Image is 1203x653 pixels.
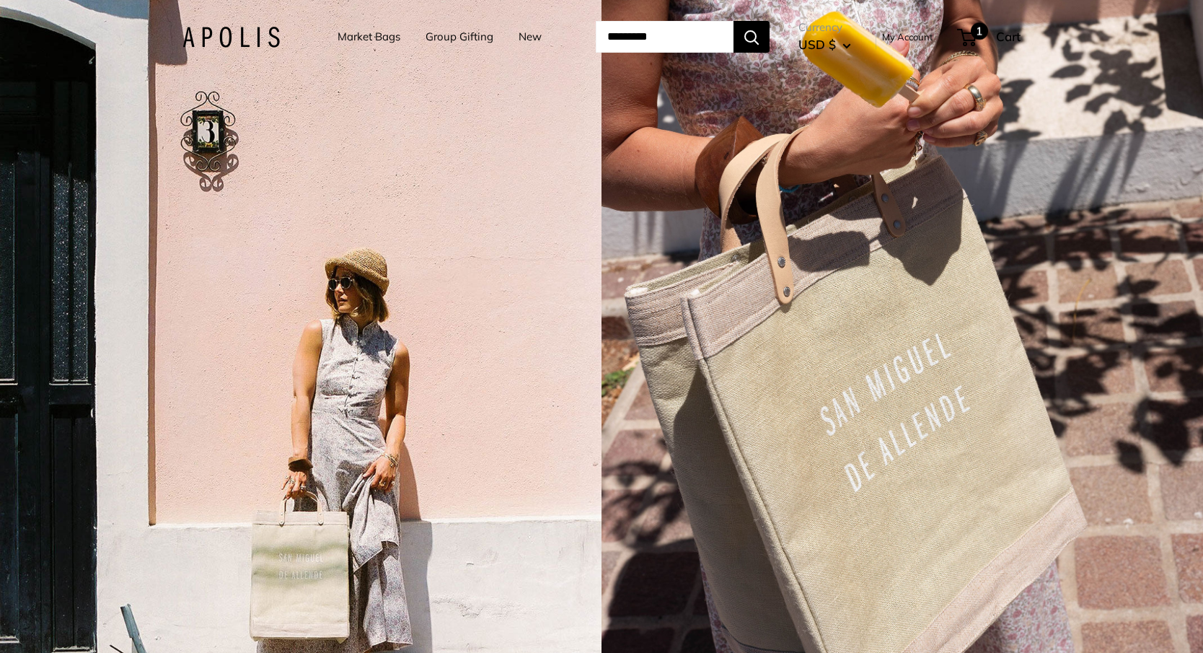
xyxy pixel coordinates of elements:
[882,28,933,45] a: My Account
[519,27,542,47] a: New
[596,21,733,53] input: Search...
[426,27,493,47] a: Group Gifting
[733,21,770,53] button: Search
[798,33,851,56] button: USD $
[798,37,836,52] span: USD $
[971,22,988,40] span: 1
[182,27,280,48] img: Apolis
[959,25,1021,48] a: 1 Cart
[338,27,400,47] a: Market Bags
[996,29,1021,44] span: Cart
[798,17,851,38] span: Currency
